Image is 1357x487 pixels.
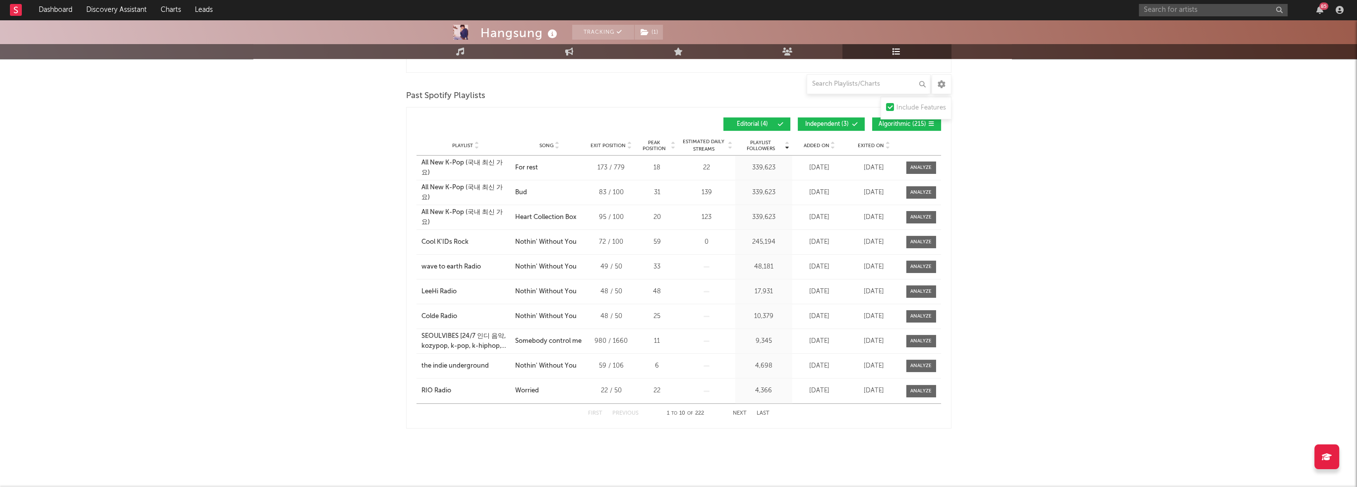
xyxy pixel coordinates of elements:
[589,287,634,297] div: 48 / 50
[480,25,560,41] div: Hangsung
[612,411,639,416] button: Previous
[849,312,899,322] div: [DATE]
[515,163,584,173] a: For rest
[421,361,489,371] div: the indie underground
[421,208,511,227] a: All New K-Pop (국내 최신 가요)
[849,336,899,346] div: [DATE]
[589,163,634,173] div: 173 / 779
[795,287,844,297] div: [DATE]
[658,408,713,420] div: 1 10 222
[676,55,682,60] span: to
[421,183,511,202] div: All New K-Pop (국내 최신 가요)
[515,237,584,247] a: Nothin' Without You
[515,386,584,396] a: Worried
[738,188,790,198] div: 339,623
[639,386,676,396] div: 22
[849,361,899,371] div: [DATE]
[795,361,844,371] div: [DATE]
[589,262,634,272] div: 49 / 50
[1139,4,1288,16] input: Search for artists
[515,336,582,346] div: Somebody control me
[795,262,844,272] div: [DATE]
[515,361,577,371] div: Nothin' Without You
[795,163,844,173] div: [DATE]
[738,361,790,371] div: 4,698
[872,117,941,131] button: Algorithmic(215)
[804,121,850,127] span: Independent ( 3 )
[421,287,511,297] a: LeeHi Radio
[421,312,457,322] div: Colde Radio
[681,163,733,173] div: 22
[590,143,626,149] span: Exit Position
[589,336,634,346] div: 980 / 1660
[738,287,790,297] div: 17,931
[515,188,584,198] a: Bud
[639,163,676,173] div: 18
[421,262,481,272] div: wave to earth Radio
[515,386,539,396] div: Worried
[849,163,899,173] div: [DATE]
[879,121,926,127] span: Algorithmic ( 215 )
[1319,2,1328,10] div: 85
[795,188,844,198] div: [DATE]
[849,213,899,222] div: [DATE]
[738,163,790,173] div: 339,623
[757,411,769,416] button: Last
[858,143,884,149] span: Exited On
[515,237,577,247] div: Nothin' Without You
[639,213,676,222] div: 20
[639,336,676,346] div: 11
[572,25,634,40] button: Tracking
[689,55,695,60] span: of
[896,102,946,114] div: Include Features
[515,287,577,297] div: Nothin' Without You
[795,213,844,222] div: [DATE]
[738,140,784,152] span: Playlist Followers
[849,188,899,198] div: [DATE]
[804,143,829,149] span: Added On
[515,213,577,222] div: Heart Collection Box
[738,336,790,346] div: 9,345
[589,386,634,396] div: 22 / 50
[849,237,899,247] div: [DATE]
[515,336,584,346] a: Somebody control me
[589,312,634,322] div: 48 / 50
[515,262,584,272] a: Nothin' Without You
[795,237,844,247] div: [DATE]
[452,143,473,149] span: Playlist
[687,411,693,416] span: of
[515,163,538,173] div: For rest
[795,336,844,346] div: [DATE]
[798,117,865,131] button: Independent(3)
[421,237,511,247] a: Cool K'IDs Rock
[639,287,676,297] div: 48
[421,386,511,396] a: RIO Radio
[421,158,511,177] a: All New K-Pop (국내 최신 가요)
[421,312,511,322] a: Colde Radio
[795,312,844,322] div: [DATE]
[639,312,676,322] div: 25
[849,262,899,272] div: [DATE]
[634,25,663,40] span: ( 1 )
[635,25,663,40] button: (1)
[639,262,676,272] div: 33
[681,138,727,153] span: Estimated Daily Streams
[421,361,511,371] a: the indie underground
[639,361,676,371] div: 6
[681,237,733,247] div: 0
[733,411,747,416] button: Next
[639,188,676,198] div: 31
[730,121,775,127] span: Editorial ( 4 )
[515,361,584,371] a: Nothin' Without You
[515,312,577,322] div: Nothin' Without You
[515,213,584,222] a: Heart Collection Box
[639,237,676,247] div: 59
[795,386,844,396] div: [DATE]
[681,213,733,222] div: 123
[421,237,469,247] div: Cool K'IDs Rock
[406,90,485,102] span: Past Spotify Playlists
[588,411,602,416] button: First
[589,188,634,198] div: 83 / 100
